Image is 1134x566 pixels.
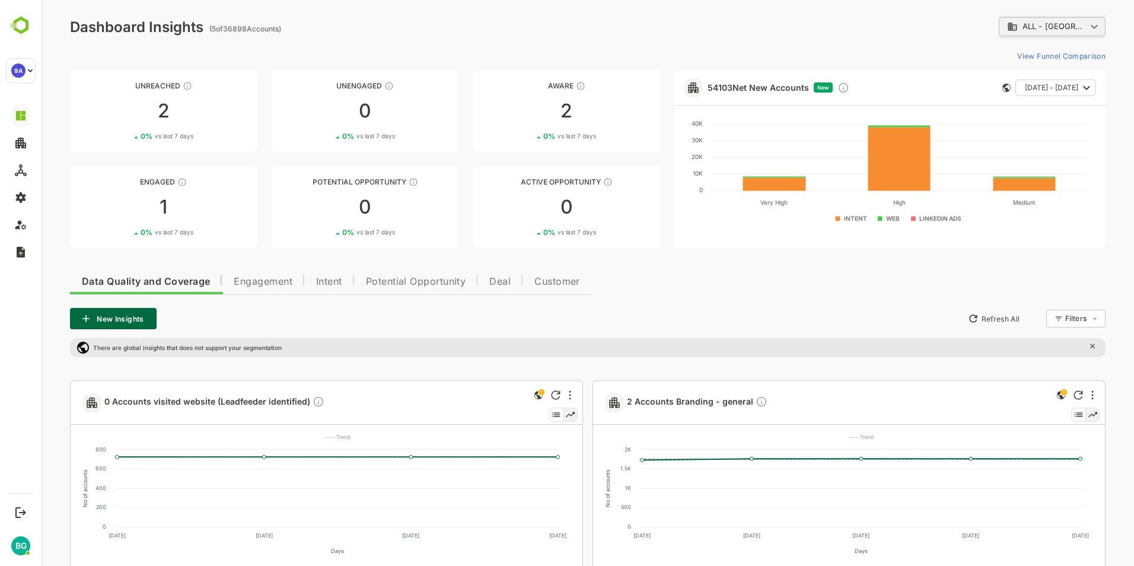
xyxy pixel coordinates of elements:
p: There are global insights that does not support your segmentation [52,344,240,351]
text: Medium [971,199,994,206]
div: More [1050,390,1052,400]
div: Filters [1022,308,1064,329]
a: 2 Accounts Branding - generalDescription not present [585,396,731,409]
div: 0 % [502,228,555,237]
div: Engaged [28,177,216,186]
text: [DATE] [702,532,719,539]
text: 20K [650,153,661,160]
span: Intent [275,277,301,287]
div: 2 [28,101,216,120]
a: UnreachedThese accounts have not been engaged with for a defined time period20%vs last 7 days [28,70,216,152]
text: 600 [54,465,65,472]
div: Dashboard Insights [28,18,162,36]
text: 500 [579,504,590,510]
text: ---- Trend [283,434,309,440]
span: New [776,84,788,91]
div: Refresh [1032,390,1041,400]
a: Potential OpportunityThese accounts are MQAs and can be passed on to Inside Sales00%vs last 7 days [230,166,418,248]
text: [DATE] [361,532,378,539]
div: Description not present [271,396,283,409]
text: 10K [651,170,661,177]
img: BambooboxLogoMark.f1c84d78b4c51b1a7b5f700c9845e183.svg [6,14,36,37]
text: [DATE] [811,532,828,539]
div: These accounts are MQAs and can be passed on to Inside Sales [367,177,377,187]
text: 40K [650,120,661,127]
text: [DATE] [1030,532,1047,539]
div: This card does not support filter and segments [961,84,969,92]
div: 0 [431,198,619,217]
text: [DATE] [508,532,525,539]
div: 0 [230,101,418,120]
text: 2K [583,446,590,453]
div: 0 % [99,132,152,141]
text: [DATE] [67,532,84,539]
div: Active Opportunity [431,177,619,186]
div: Unengaged [230,81,418,90]
span: 2 Accounts Branding - general [585,396,726,409]
span: Deal [448,277,469,287]
span: Engagement [192,277,251,287]
div: BG [11,536,30,555]
text: 0 [658,186,661,193]
div: This is a global insight. Segment selection is not applicable for this view [1012,388,1027,404]
text: [DATE] [214,532,231,539]
a: 0 Accounts visited website (Leadfeeder identified)Description not present [63,396,288,409]
span: Potential Opportunity [324,277,425,287]
text: High [852,199,864,206]
button: Logout [12,504,28,520]
span: vs last 7 days [315,228,353,237]
div: These accounts have not been engaged with for a defined time period [141,81,151,91]
span: [DATE] - [DATE] [983,80,1037,96]
div: 0 [230,198,418,217]
text: 1.5K [579,465,590,472]
div: These accounts have open opportunities which might be at any of the Sales Stages [562,177,571,187]
text: Days [289,548,302,554]
text: 800 [54,446,65,453]
div: These accounts have just entered the buying cycle and need further nurturing [534,81,544,91]
text: Days [813,548,826,554]
button: New Insights [28,308,115,329]
a: EngagedThese accounts are warm, further nurturing would qualify them to MQAs10%vs last 7 days [28,166,216,248]
text: No of accounts [40,469,47,507]
span: Customer [493,277,539,287]
a: 54103Net New Accounts [666,82,767,93]
div: 1 [28,198,216,217]
div: Description not present [714,396,726,409]
div: 0 % [502,132,555,141]
div: More [527,390,530,400]
div: Filters [1024,314,1045,323]
button: Refresh All [921,309,983,328]
text: ---- Trend [807,434,833,440]
div: These accounts are warm, further nurturing would qualify them to MQAs [136,177,145,187]
div: Unreached [28,81,216,90]
text: 200 [55,504,65,510]
text: 400 [54,485,65,491]
text: 1K [584,485,590,491]
text: [DATE] [920,532,938,539]
div: 2 [431,101,619,120]
div: 0 % [301,132,353,141]
div: 9A [11,63,26,78]
div: Refresh [509,390,519,400]
ag: ( 5 of 36898 Accounts) [168,24,240,33]
text: 0 [61,523,65,530]
div: 0 % [99,228,152,237]
div: These accounts have not shown enough engagement and need nurturing [343,81,352,91]
text: Very High [719,199,746,206]
span: vs last 7 days [516,228,555,237]
span: vs last 7 days [516,132,555,141]
span: vs last 7 days [113,228,152,237]
button: [DATE] - [DATE] [974,80,1055,96]
span: Data Quality and Coverage [40,277,168,287]
span: ALL - [GEOGRAPHIC_DATA] [981,22,1045,31]
a: Active OpportunityThese accounts have open opportunities which might be at any of the Sales Stage... [431,166,619,248]
div: 0 % [301,228,353,237]
text: 30K [650,136,661,144]
span: vs last 7 days [113,132,152,141]
div: Discover new ICP-fit accounts showing engagement — via intent surges, anonymous website visits, L... [796,82,808,94]
text: [DATE] [592,532,609,539]
text: No of accounts [563,469,569,507]
div: Potential Opportunity [230,177,418,186]
div: This is a global insight. Segment selection is not applicable for this view [490,388,504,404]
